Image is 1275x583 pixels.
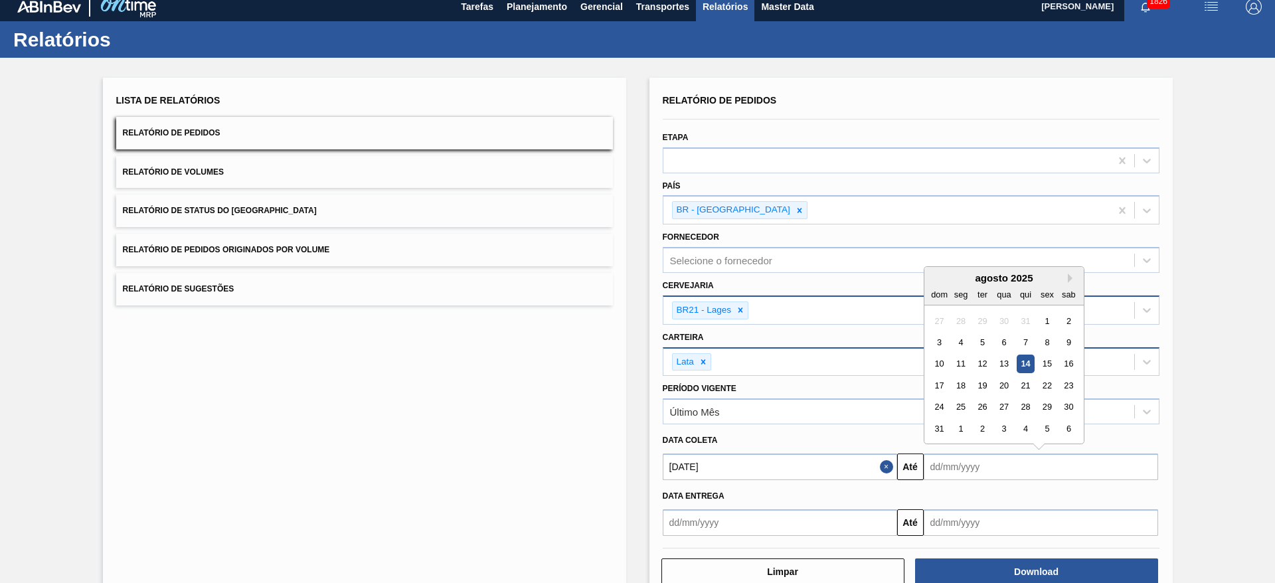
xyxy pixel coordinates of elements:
[995,312,1013,330] div: Not available quarta-feira, 30 de julho de 2025
[1059,376,1077,394] div: Choose sábado, 23 de agosto de 2025
[973,333,991,351] div: Choose terça-feira, 5 de agosto de 2025
[897,454,924,480] button: Até
[1038,312,1056,330] div: Choose sexta-feira, 1 de agosto de 2025
[1038,355,1056,373] div: Choose sexta-feira, 15 de agosto de 2025
[123,245,330,254] span: Relatório de Pedidos Originados por Volume
[928,310,1079,440] div: month 2025-08
[952,398,970,416] div: Choose segunda-feira, 25 de agosto de 2025
[930,355,948,373] div: Choose domingo, 10 de agosto de 2025
[670,255,772,266] div: Selecione o fornecedor
[924,454,1158,480] input: dd/mm/yyyy
[1016,286,1034,303] div: qui
[973,420,991,438] div: Choose terça-feira, 2 de setembro de 2025
[952,420,970,438] div: Choose segunda-feira, 1 de setembro de 2025
[1038,286,1056,303] div: sex
[995,286,1013,303] div: qua
[995,333,1013,351] div: Choose quarta-feira, 6 de agosto de 2025
[973,312,991,330] div: Not available terça-feira, 29 de julho de 2025
[123,128,220,137] span: Relatório de Pedidos
[930,376,948,394] div: Choose domingo, 17 de agosto de 2025
[930,333,948,351] div: Choose domingo, 3 de agosto de 2025
[663,509,897,536] input: dd/mm/yyyy
[952,286,970,303] div: seg
[663,133,689,142] label: Etapa
[116,195,613,227] button: Relatório de Status do [GEOGRAPHIC_DATA]
[897,509,924,536] button: Até
[880,454,897,480] button: Close
[1059,355,1077,373] div: Choose sábado, 16 de agosto de 2025
[1038,333,1056,351] div: Choose sexta-feira, 8 de agosto de 2025
[995,355,1013,373] div: Choose quarta-feira, 13 de agosto de 2025
[1038,398,1056,416] div: Choose sexta-feira, 29 de agosto de 2025
[1016,376,1034,394] div: Choose quinta-feira, 21 de agosto de 2025
[673,354,696,371] div: Lata
[17,1,81,13] img: TNhmsLtSVTkK8tSr43FrP2fwEKptu5GPRR3wAAAABJRU5ErkJggg==
[123,206,317,215] span: Relatório de Status do [GEOGRAPHIC_DATA]
[995,420,1013,438] div: Choose quarta-feira, 3 de setembro de 2025
[663,384,736,393] label: Período Vigente
[1059,398,1077,416] div: Choose sábado, 30 de agosto de 2025
[952,333,970,351] div: Choose segunda-feira, 4 de agosto de 2025
[673,202,792,218] div: BR - [GEOGRAPHIC_DATA]
[663,436,718,445] span: Data coleta
[123,167,224,177] span: Relatório de Volumes
[1059,286,1077,303] div: sab
[663,491,724,501] span: Data entrega
[973,398,991,416] div: Choose terça-feira, 26 de agosto de 2025
[930,398,948,416] div: Choose domingo, 24 de agosto de 2025
[13,32,249,47] h1: Relatórios
[116,156,613,189] button: Relatório de Volumes
[995,398,1013,416] div: Choose quarta-feira, 27 de agosto de 2025
[930,286,948,303] div: dom
[973,376,991,394] div: Choose terça-feira, 19 de agosto de 2025
[123,284,234,293] span: Relatório de Sugestões
[1068,274,1077,283] button: Next Month
[1016,333,1034,351] div: Choose quinta-feira, 7 de agosto de 2025
[663,281,714,290] label: Cervejaria
[116,273,613,305] button: Relatório de Sugestões
[663,181,681,191] label: País
[1059,312,1077,330] div: Choose sábado, 2 de agosto de 2025
[663,95,777,106] span: Relatório de Pedidos
[673,302,734,319] div: BR21 - Lages
[995,376,1013,394] div: Choose quarta-feira, 20 de agosto de 2025
[930,420,948,438] div: Choose domingo, 31 de agosto de 2025
[924,509,1158,536] input: dd/mm/yyyy
[663,232,719,242] label: Fornecedor
[1016,312,1034,330] div: Not available quinta-feira, 31 de julho de 2025
[1038,376,1056,394] div: Choose sexta-feira, 22 de agosto de 2025
[1016,420,1034,438] div: Choose quinta-feira, 4 de setembro de 2025
[930,312,948,330] div: Not available domingo, 27 de julho de 2025
[973,286,991,303] div: ter
[116,95,220,106] span: Lista de Relatórios
[952,376,970,394] div: Choose segunda-feira, 18 de agosto de 2025
[1016,398,1034,416] div: Choose quinta-feira, 28 de agosto de 2025
[1016,355,1034,373] div: Choose quinta-feira, 14 de agosto de 2025
[116,117,613,149] button: Relatório de Pedidos
[973,355,991,373] div: Choose terça-feira, 12 de agosto de 2025
[116,234,613,266] button: Relatório de Pedidos Originados por Volume
[952,355,970,373] div: Choose segunda-feira, 11 de agosto de 2025
[1059,333,1077,351] div: Choose sábado, 9 de agosto de 2025
[670,406,720,418] div: Último Mês
[952,312,970,330] div: Not available segunda-feira, 28 de julho de 2025
[663,333,704,342] label: Carteira
[1038,420,1056,438] div: Choose sexta-feira, 5 de setembro de 2025
[924,272,1084,284] div: agosto 2025
[1059,420,1077,438] div: Choose sábado, 6 de setembro de 2025
[663,454,897,480] input: dd/mm/yyyy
